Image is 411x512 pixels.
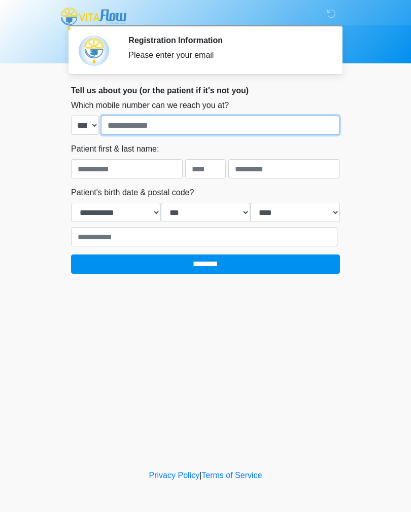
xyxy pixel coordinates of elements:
a: Privacy Policy [149,471,200,480]
label: Patient first & last name: [71,143,159,155]
div: Please enter your email [128,49,325,61]
h2: Registration Information [128,35,325,45]
label: Patient's birth date & postal code? [71,187,194,199]
a: Terms of Service [201,471,262,480]
label: Which mobile number can we reach you at? [71,99,229,112]
img: Agent Avatar [79,35,109,66]
a: | [199,471,201,480]
h2: Tell us about you (or the patient if it's not you) [71,86,340,95]
img: Vitaflow IV Hydration and Health Logo [61,8,126,30]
